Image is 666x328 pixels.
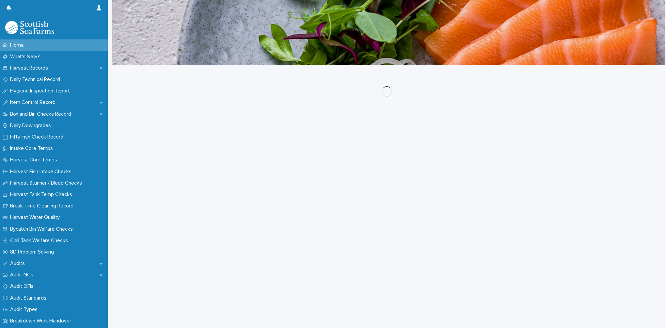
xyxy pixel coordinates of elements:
p: Intake Core Temps [8,145,58,152]
p: Harvest Fish Intake Checks [8,169,77,175]
p: Home [8,42,29,48]
p: Harvest Records [8,65,53,71]
p: Harvest Tank Temp Checks [8,191,77,198]
p: Item Control Record [8,99,61,106]
p: Daily Technical Record [8,76,65,83]
p: Box and Bin Checks Record [8,111,76,117]
p: Fifty Fish Check Record [8,134,69,140]
p: Harvest Water Quality [8,214,65,221]
p: Chill Tank Welfare Checks [8,238,73,244]
p: What's New? [8,54,45,60]
p: Harvest Core Temps [8,157,62,163]
p: 8D Problem Solving [8,249,59,255]
img: mMrefqRFQpe26GRNOUkG [5,21,54,34]
p: Audit Types [8,306,43,313]
p: Harvest Stunner / Bleed Checks [8,180,87,186]
p: Daily Downgrades [8,123,56,129]
p: Hygiene Inspection Report [8,88,75,94]
p: Audit NCs [8,272,39,278]
p: Audit OFIs [8,283,39,289]
p: Audits [8,260,30,267]
p: Bycatch Bin Welfare Checks [8,226,78,232]
p: Breakdown Work Handover [8,318,76,324]
p: Break Time Cleaning Record [8,203,79,209]
p: Audit Standards [8,295,52,301]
